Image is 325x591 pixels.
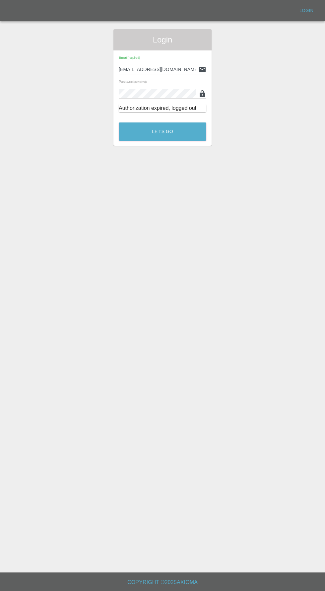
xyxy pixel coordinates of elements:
span: Login [119,35,206,45]
div: Authorization expired, logged out [119,104,206,112]
span: Email [119,55,140,59]
h6: Copyright © 2025 Axioma [5,578,320,587]
small: (required) [134,81,147,84]
a: Login [296,6,317,16]
small: (required) [128,56,140,59]
span: Password [119,80,147,84]
button: Let's Go [119,122,206,141]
